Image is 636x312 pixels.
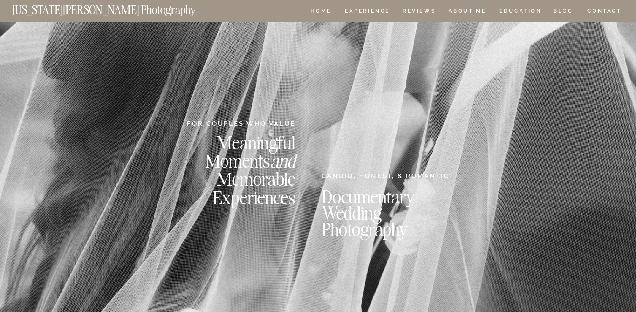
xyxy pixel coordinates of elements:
[403,8,434,16] a: REVIEWS
[195,133,295,206] h2: Meaningful Moments Memorable Experiences
[448,8,487,16] a: ABOUT ME
[270,149,295,172] i: and
[171,115,466,132] h2: Love Stories, Artfully Documented
[587,6,622,16] a: CONTACT
[12,4,224,11] a: [US_STATE][PERSON_NAME] Photography
[345,8,389,16] a: Experience
[553,8,574,16] a: BLOG
[184,119,295,128] h2: FOR COUPLES WHO VALUE
[309,8,333,16] a: HOME
[322,171,452,184] h2: CANDID, HONEST, & ROMANTIC
[322,189,450,231] h2: Documentary Wedding Photography
[498,8,543,16] a: EDUCATION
